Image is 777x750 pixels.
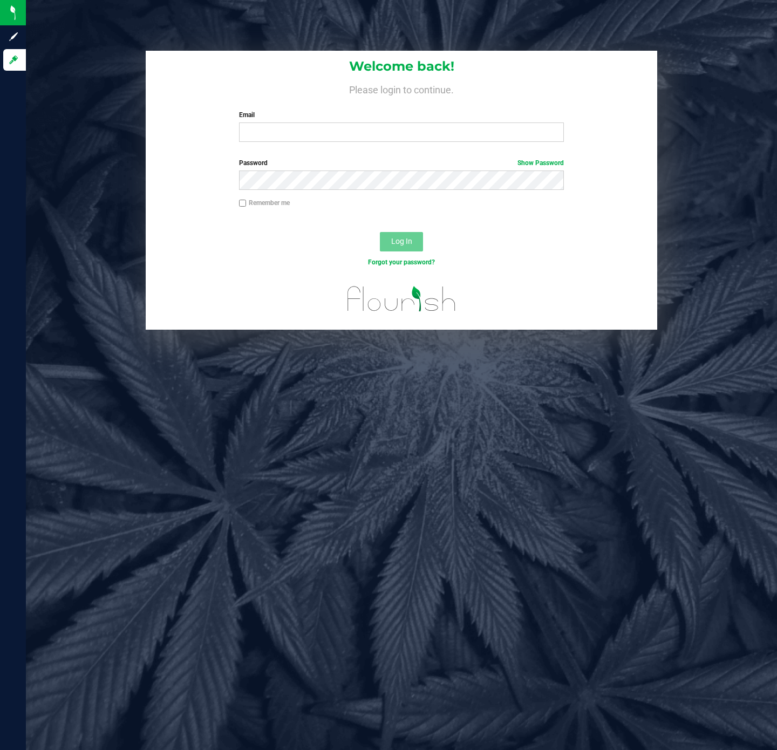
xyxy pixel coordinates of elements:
h4: Please login to continue. [146,82,657,95]
label: Remember me [239,198,290,208]
inline-svg: Log in [8,54,19,65]
inline-svg: Sign up [8,31,19,42]
a: Show Password [517,159,564,167]
a: Forgot your password? [368,258,435,266]
h1: Welcome back! [146,59,657,73]
label: Email [239,110,564,120]
span: Log In [391,237,412,246]
button: Log In [380,232,423,251]
img: flourish_logo.svg [338,278,466,319]
input: Remember me [239,200,247,207]
span: Password [239,159,268,167]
